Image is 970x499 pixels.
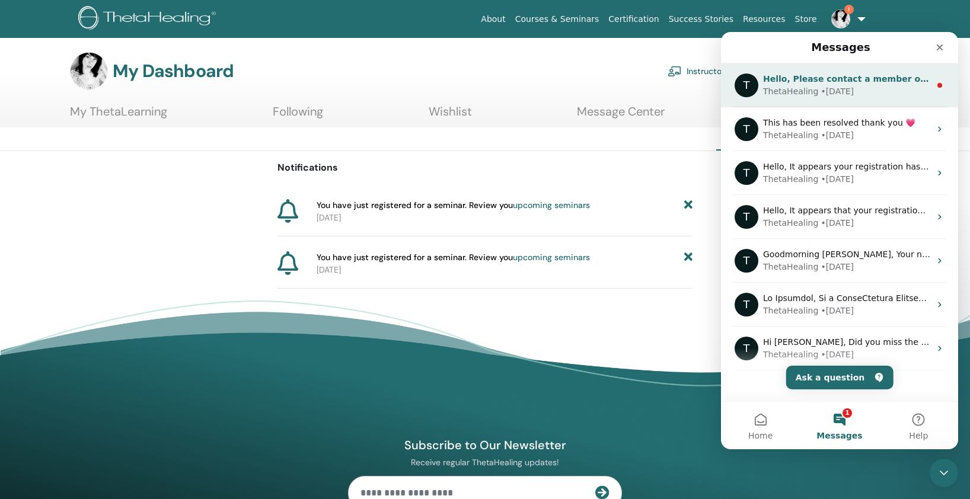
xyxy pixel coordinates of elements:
[27,399,52,408] span: Home
[100,185,133,197] div: • [DATE]
[42,53,97,66] div: ThetaHealing
[317,264,693,276] p: [DATE]
[70,104,167,127] a: My ThetaLearning
[100,316,133,329] div: • [DATE]
[100,141,133,153] div: • [DATE]
[14,173,37,197] div: Profile image for ThetaHealing
[42,316,97,329] div: ThetaHealing
[100,97,133,110] div: • [DATE]
[513,252,590,263] a: upcoming seminars
[738,8,790,30] a: Resources
[317,251,590,264] span: You have just registered for a seminar. Review you
[188,399,207,408] span: Help
[78,6,220,33] img: logo.png
[79,370,158,417] button: Messages
[42,229,97,241] div: ThetaHealing
[100,53,133,66] div: • [DATE]
[668,58,770,84] a: Instructor Dashboard
[844,5,854,14] span: 1
[273,104,323,127] a: Following
[113,60,234,82] h3: My Dashboard
[790,8,822,30] a: Store
[348,437,622,453] h4: Subscribe to Our Newsletter
[42,86,194,95] span: This has been resolved thank you 💗
[42,273,97,285] div: ThetaHealing
[577,104,665,127] a: Message Center
[42,185,97,197] div: ThetaHealing
[42,130,432,139] span: Hello, It appears your registration has now been updated. Thank you kindly for your patience.
[65,334,173,357] button: Ask a question
[721,32,958,449] iframe: Intercom live chat
[930,459,958,487] iframe: Intercom live chat
[348,457,622,468] p: Receive regular ThetaHealing updates!
[668,66,682,76] img: chalkboard-teacher.svg
[14,129,37,153] div: Profile image for ThetaHealing
[100,273,133,285] div: • [DATE]
[317,212,693,224] p: [DATE]
[831,9,850,28] img: default.jpg
[100,229,133,241] div: • [DATE]
[429,104,472,127] a: Wishlist
[14,217,37,241] div: Profile image for ThetaHealing
[42,217,403,227] span: Goodmorning [PERSON_NAME], Your name was successfully updated per your request.
[42,97,97,110] div: ThetaHealing
[14,261,37,284] div: Profile image for ThetaHealing
[14,85,37,109] div: Profile image for ThetaHealing
[513,200,590,210] a: upcoming seminars
[476,8,510,30] a: About
[317,199,590,212] span: You have just registered for a seminar. Review you
[158,370,237,417] button: Help
[664,8,738,30] a: Success Stories
[42,141,97,153] div: ThetaHealing
[14,305,37,328] div: Profile image for ThetaHealing
[604,8,663,30] a: Certification
[510,8,604,30] a: Courses & Seminars
[95,399,141,408] span: Messages
[70,52,108,90] img: default.jpg
[42,42,577,52] span: Hello, Please contact a member of our Event Team at [EMAIL_ADDRESS][DOMAIN_NAME] for additional a...
[277,161,693,175] p: Notifications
